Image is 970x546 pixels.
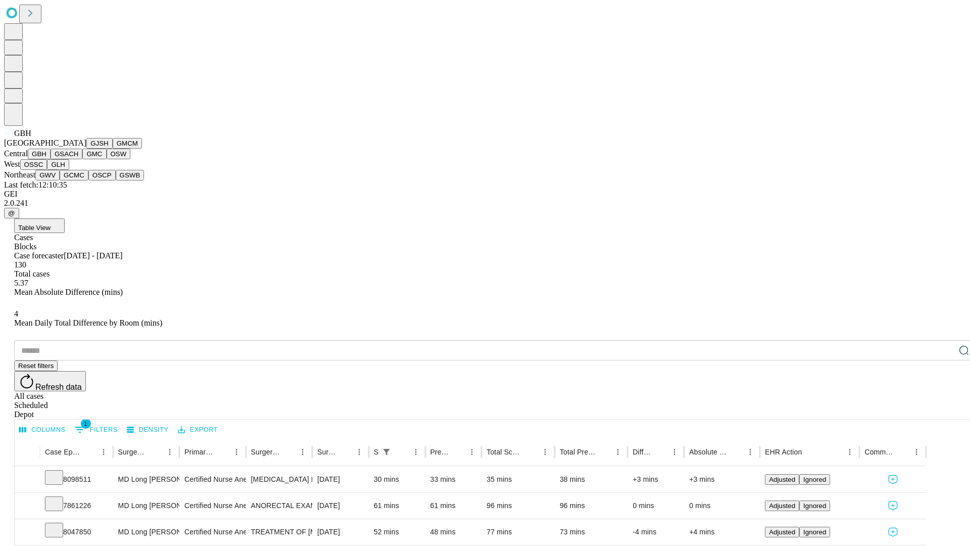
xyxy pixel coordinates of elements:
span: Adjusted [769,502,795,510]
button: Adjusted [765,474,799,485]
button: Menu [465,445,479,459]
div: [DATE] [317,493,364,519]
div: 0 mins [633,493,679,519]
div: 48 mins [430,519,477,545]
button: Menu [909,445,924,459]
button: Table View [14,218,65,233]
div: Certified Nurse Anesthetist [184,493,240,519]
span: 130 [14,260,26,269]
button: OSW [107,149,131,159]
span: Refresh data [35,383,82,391]
div: Scheduled In Room Duration [374,448,378,456]
div: 96 mins [487,493,550,519]
div: [DATE] [317,519,364,545]
div: Total Scheduled Duration [487,448,523,456]
button: Ignored [799,474,830,485]
span: Ignored [803,502,826,510]
button: Menu [163,445,177,459]
div: 38 mins [560,467,623,492]
div: [MEDICAL_DATA] FLEXIBLE PROXIMAL DIAGNOSTIC [251,467,307,492]
span: Mean Daily Total Difference by Room (mins) [14,318,162,327]
button: Sort [451,445,465,459]
button: GMC [82,149,106,159]
button: Menu [611,445,625,459]
span: West [4,160,20,168]
div: Certified Nurse Anesthetist [184,467,240,492]
div: Surgery Name [251,448,280,456]
div: ANORECTAL EXAM UNDER ANESTHESIA [251,493,307,519]
div: +3 mins [689,467,755,492]
button: Ignored [799,500,830,511]
span: GBH [14,129,31,138]
div: 52 mins [374,519,420,545]
button: Menu [409,445,423,459]
div: 61 mins [430,493,477,519]
button: Sort [215,445,229,459]
span: Ignored [803,528,826,536]
div: EHR Action [765,448,802,456]
button: Select columns [17,422,68,438]
button: Show filters [379,445,394,459]
span: Case forecaster [14,251,64,260]
div: 35 mins [487,467,550,492]
div: 30 mins [374,467,420,492]
button: GWV [35,170,60,180]
button: Menu [538,445,552,459]
button: Sort [653,445,667,459]
button: Sort [149,445,163,459]
div: Surgery Date [317,448,337,456]
span: Total cases [14,269,50,278]
span: [DATE] - [DATE] [64,251,122,260]
div: 2.0.241 [4,199,966,208]
button: GMCM [113,138,142,149]
button: Sort [597,445,611,459]
button: Adjusted [765,500,799,511]
div: 77 mins [487,519,550,545]
div: 7861226 [45,493,108,519]
div: 96 mins [560,493,623,519]
span: Central [4,149,28,158]
div: MD Long [PERSON_NAME] [118,493,174,519]
div: Absolute Difference [689,448,728,456]
div: Surgeon Name [118,448,148,456]
span: Last fetch: 12:10:35 [4,180,67,189]
button: Menu [667,445,682,459]
button: Expand [20,524,35,541]
button: GSACH [51,149,82,159]
span: 4 [14,309,18,318]
div: TREATMENT OF [MEDICAL_DATA] SUBMUSCULAR [251,519,307,545]
div: 1 active filter [379,445,394,459]
div: [DATE] [317,467,364,492]
button: Sort [338,445,352,459]
button: Menu [296,445,310,459]
button: Sort [524,445,538,459]
div: Case Epic Id [45,448,81,456]
button: Sort [895,445,909,459]
div: Total Predicted Duration [560,448,596,456]
button: GSWB [116,170,144,180]
div: 8047850 [45,519,108,545]
div: -4 mins [633,519,679,545]
button: Reset filters [14,360,58,371]
div: 8098511 [45,467,108,492]
button: Sort [395,445,409,459]
span: @ [8,209,15,217]
span: 5.37 [14,279,28,287]
button: Export [175,422,220,438]
div: Predicted In Room Duration [430,448,450,456]
button: Sort [729,445,743,459]
span: Reset filters [18,362,54,370]
button: Menu [843,445,857,459]
span: Ignored [803,476,826,483]
span: [GEOGRAPHIC_DATA] [4,139,86,147]
button: OSSC [20,159,47,170]
div: Difference [633,448,652,456]
div: 33 mins [430,467,477,492]
span: Table View [18,224,51,232]
button: GLH [47,159,69,170]
div: Comments [864,448,894,456]
div: MD Long [PERSON_NAME] [118,467,174,492]
span: Mean Absolute Difference (mins) [14,288,123,296]
div: +3 mins [633,467,679,492]
div: 73 mins [560,519,623,545]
